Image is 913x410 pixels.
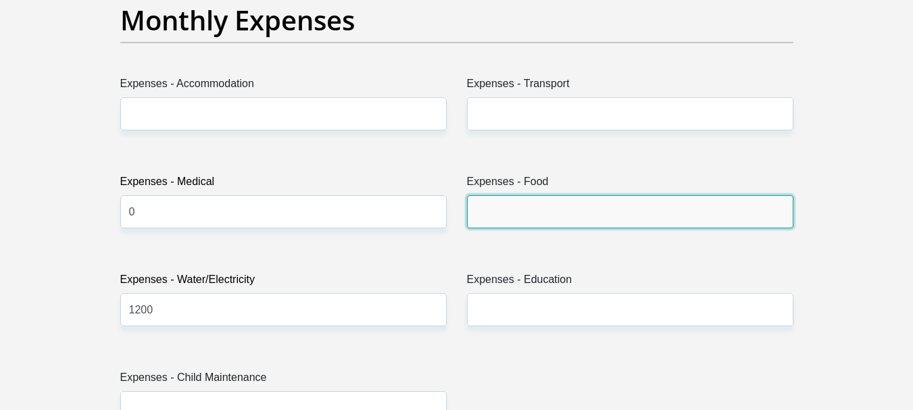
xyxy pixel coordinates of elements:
input: Expenses - Transport [467,97,793,130]
label: Expenses - Medical [120,174,447,195]
input: Expenses - Education [467,293,793,326]
label: Expenses - Accommodation [120,76,447,97]
label: Expenses - Transport [467,76,793,97]
input: Expenses - Accommodation [120,97,447,130]
input: Expenses - Medical [120,195,447,228]
input: Expenses - Food [467,195,793,228]
label: Expenses - Child Maintenance [120,369,447,391]
label: Expenses - Education [467,272,793,293]
input: Expenses - Water/Electricity [120,293,447,326]
label: Expenses - Water/Electricity [120,272,447,293]
label: Expenses - Food [467,174,793,195]
h2: Monthly Expenses [120,4,793,36]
